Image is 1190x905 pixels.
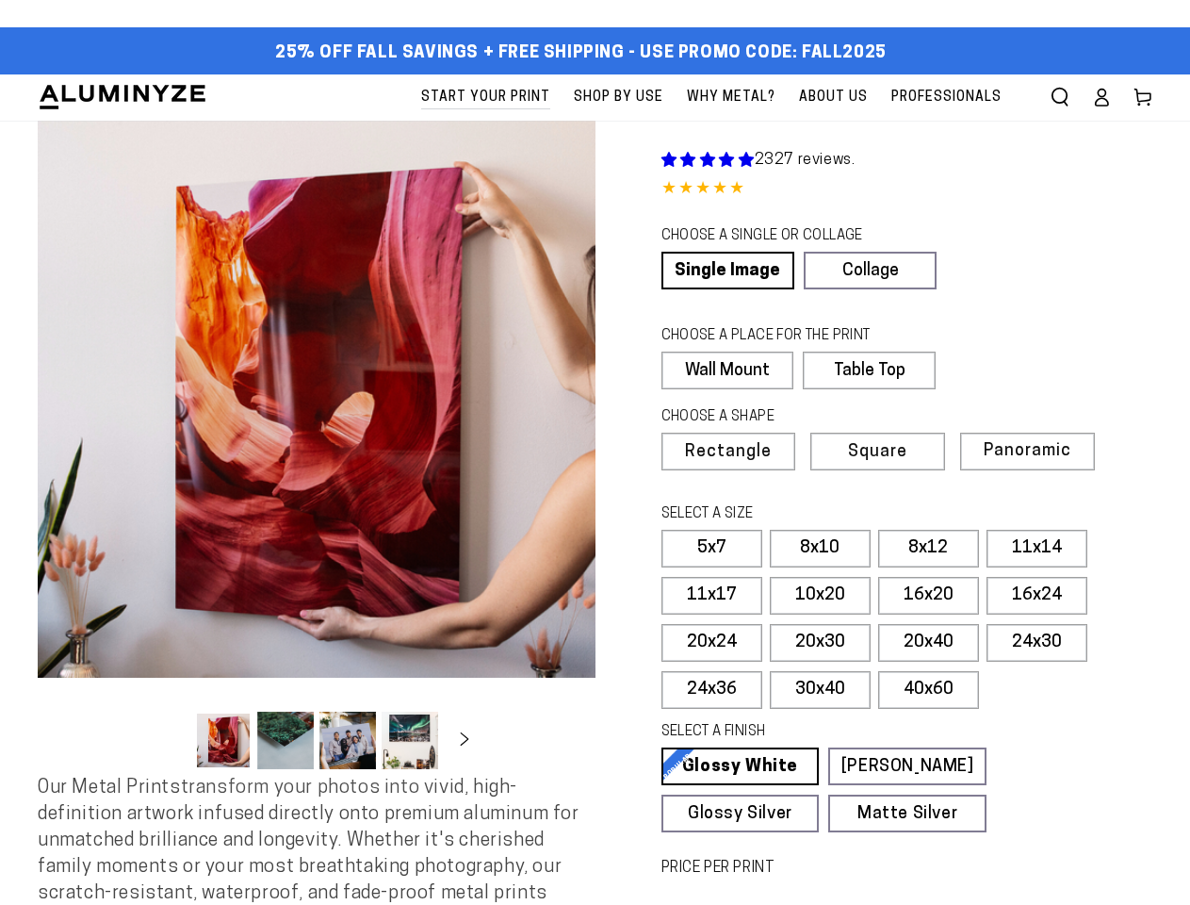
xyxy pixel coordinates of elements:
[564,74,673,121] a: Shop By Use
[661,226,920,247] legend: CHOOSE A SINGLE OR COLLAGE
[848,444,907,461] span: Square
[661,176,1153,204] div: 4.85 out of 5.0 stars
[661,530,762,568] label: 5x7
[661,252,794,289] a: Single Image
[770,671,871,709] label: 30x40
[677,74,785,121] a: Why Metal?
[661,504,949,525] legend: SELECT A SIZE
[687,86,775,109] span: Why Metal?
[790,74,877,121] a: About Us
[661,577,762,615] label: 11x17
[661,858,1153,880] label: PRICE PER PRINT
[878,671,979,709] label: 40x60
[382,712,438,769] button: Load image 4 in gallery view
[891,86,1002,109] span: Professionals
[986,530,1087,568] label: 11x14
[412,74,560,121] a: Start Your Print
[275,43,887,64] span: 25% off FALL Savings + Free Shipping - Use Promo Code: FALL2025
[986,577,1087,615] label: 16x24
[1039,76,1081,118] summary: Search our site
[770,577,871,615] label: 10x20
[195,712,252,769] button: Load image 1 in gallery view
[661,407,921,428] legend: CHOOSE A SHAPE
[661,352,794,389] label: Wall Mount
[685,444,772,461] span: Rectangle
[661,795,820,832] a: Glossy Silver
[828,748,986,785] a: [PERSON_NAME]
[984,442,1071,460] span: Panoramic
[986,624,1087,662] label: 24x30
[882,74,1011,121] a: Professionals
[38,83,207,111] img: Aluminyze
[878,530,979,568] label: 8x12
[661,671,762,709] label: 24x36
[661,722,949,743] legend: SELECT A FINISH
[770,624,871,662] label: 20x30
[444,720,485,762] button: Slide right
[421,86,550,109] span: Start Your Print
[804,252,937,289] a: Collage
[878,624,979,662] label: 20x40
[661,326,919,347] legend: CHOOSE A PLACE FOR THE PRINT
[803,352,936,389] label: Table Top
[770,530,871,568] label: 8x10
[828,795,986,832] a: Matte Silver
[799,86,868,109] span: About Us
[148,720,189,762] button: Slide left
[661,748,820,785] a: Glossy White
[319,712,376,769] button: Load image 3 in gallery view
[574,86,663,109] span: Shop By Use
[257,712,314,769] button: Load image 2 in gallery view
[661,624,762,662] label: 20x24
[878,577,979,615] label: 16x20
[38,121,595,776] media-gallery: Gallery Viewer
